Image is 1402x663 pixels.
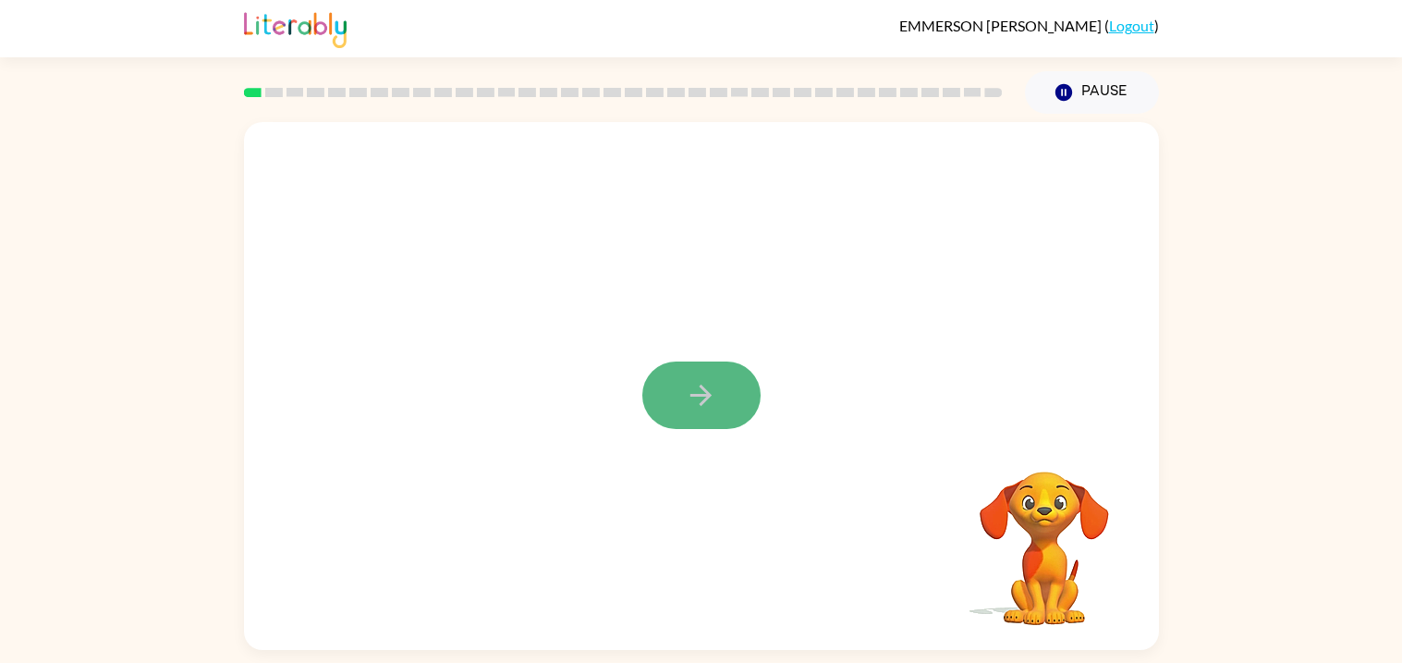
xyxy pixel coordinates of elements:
button: Pause [1025,71,1159,114]
a: Logout [1109,17,1154,34]
img: Literably [244,7,347,48]
span: EMMERSON [PERSON_NAME] [899,17,1104,34]
video: Your browser must support playing .mp4 files to use Literably. Please try using another browser. [952,443,1137,628]
div: ( ) [899,17,1159,34]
